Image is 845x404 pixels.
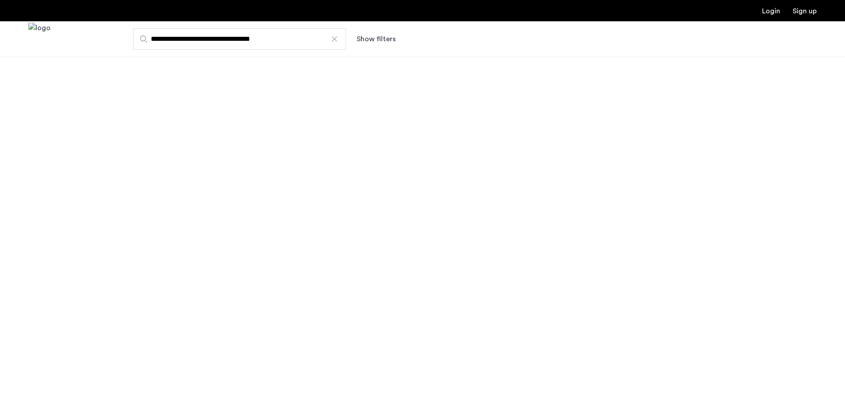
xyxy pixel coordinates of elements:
input: Apartment Search [133,28,346,50]
a: Login [762,8,780,15]
a: Registration [793,8,817,15]
a: Cazamio Logo [28,23,51,56]
button: Show or hide filters [357,34,396,44]
img: logo [28,23,51,56]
